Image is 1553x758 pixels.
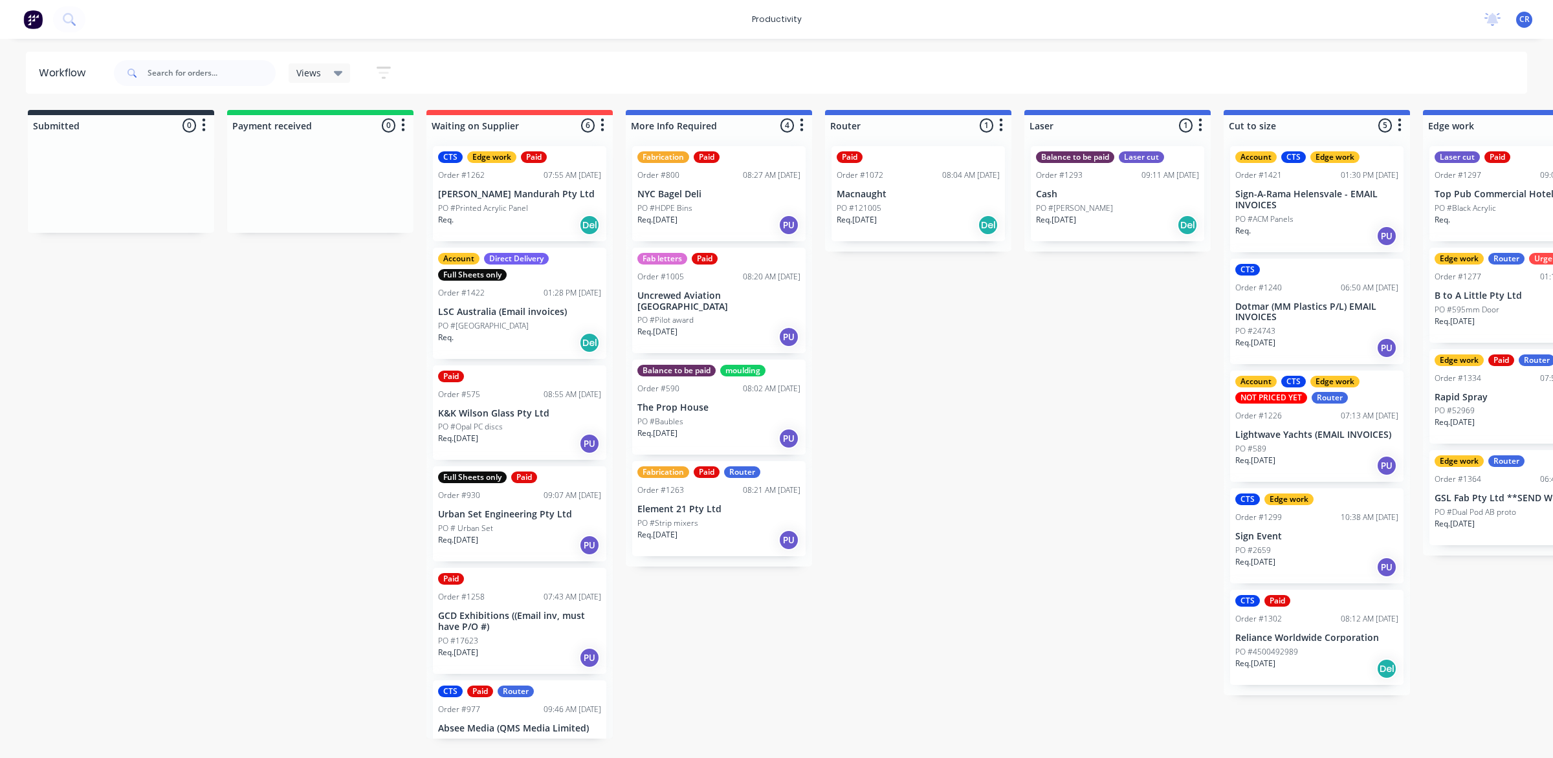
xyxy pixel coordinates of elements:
[521,151,547,163] div: Paid
[1235,545,1271,556] p: PO #2659
[832,146,1005,241] div: PaidOrder #107208:04 AM [DATE]MacnaughtPO #121005Req.[DATE]Del
[694,151,720,163] div: Paid
[1235,556,1275,568] p: Req. [DATE]
[1235,325,1275,337] p: PO #24743
[837,214,877,226] p: Req. [DATE]
[433,568,606,674] div: PaidOrder #125807:43 AM [DATE]GCD Exhibitions ((Email inv, must have P/O #)PO #17623Req.[DATE]PU
[1235,512,1282,523] div: Order #1299
[544,490,601,501] div: 09:07 AM [DATE]
[837,202,881,214] p: PO #121005
[438,611,601,633] p: GCD Exhibitions ((Email inv, must have P/O #)
[1036,169,1083,181] div: Order #1293
[579,433,600,454] div: PU
[778,215,799,235] div: PU
[1310,376,1360,387] div: Edge work
[1119,151,1164,163] div: Laser cut
[637,202,692,214] p: PO #HDPE Bins
[438,591,485,603] div: Order #1258
[720,365,765,376] div: moulding
[438,189,601,200] p: [PERSON_NAME] Mandurah Pty Ltd
[632,360,806,455] div: Balance to be paidmouldingOrder #59008:02 AM [DATE]The Prop HousePO #BaublesReq.[DATE]PU
[1264,493,1314,505] div: Edge work
[1141,169,1199,181] div: 09:11 AM [DATE]
[39,65,92,81] div: Workflow
[1036,214,1076,226] p: Req. [DATE]
[637,326,677,338] p: Req. [DATE]
[438,704,480,715] div: Order #977
[438,307,601,318] p: LSC Australia (Email invoices)
[1230,259,1404,365] div: CTSOrder #124006:50 AM [DATE]Dotmar (MM Plastics P/L) EMAIL INVOICESPO #24743Req.[DATE]PU
[694,466,720,478] div: Paid
[484,253,549,265] div: Direct Delivery
[1376,557,1397,578] div: PU
[438,214,454,226] p: Req.
[1435,214,1450,226] p: Req.
[1519,14,1530,25] span: CR
[438,151,463,163] div: CTS
[1235,151,1277,163] div: Account
[438,320,529,332] p: PO #[GEOGRAPHIC_DATA]
[632,146,806,241] div: FabricationPaidOrder #80008:27 AM [DATE]NYC Bagel DeliPO #HDPE BinsReq.[DATE]PU
[1435,417,1475,428] p: Req. [DATE]
[148,60,276,86] input: Search for orders...
[438,332,454,343] p: Req.
[433,466,606,561] div: Full Sheets onlyPaidOrder #93009:07 AM [DATE]Urban Set Engineering Pty LtdPO # Urban SetReq.[DATE]PU
[1177,215,1198,235] div: Del
[1031,146,1204,241] div: Balance to be paidLaser cutOrder #129309:11 AM [DATE]CashPO #[PERSON_NAME]Req.[DATE]Del
[579,332,600,353] div: Del
[1435,169,1481,181] div: Order #1297
[544,704,601,715] div: 09:46 AM [DATE]
[1036,189,1199,200] p: Cash
[1230,371,1404,482] div: AccountCTSEdge workNOT PRICED YETRouterOrder #122607:13 AM [DATE]Lightwave Yachts (EMAIL INVOICES...
[498,686,534,697] div: Router
[1312,392,1348,404] div: Router
[743,169,800,181] div: 08:27 AM [DATE]
[778,428,799,449] div: PU
[438,737,522,748] p: PO #Bus shelter panels
[637,402,800,413] p: The Prop House
[1341,282,1398,294] div: 06:50 AM [DATE]
[433,248,606,359] div: AccountDirect DeliveryFull Sheets onlyOrder #142201:28 PM [DATE]LSC Australia (Email invoices)PO ...
[637,290,800,312] p: Uncrewed Aviation [GEOGRAPHIC_DATA]
[438,287,485,299] div: Order #1422
[438,686,463,697] div: CTS
[438,408,601,419] p: K&K Wilson Glass Pty Ltd
[438,635,478,647] p: PO #17623
[1435,253,1484,265] div: Edge work
[637,169,679,181] div: Order #800
[942,169,1000,181] div: 08:04 AM [DATE]
[438,471,507,483] div: Full Sheets only
[1376,338,1397,358] div: PU
[438,389,480,400] div: Order #575
[1230,488,1404,583] div: CTSEdge workOrder #129910:38 AM [DATE]Sign EventPO #2659Req.[DATE]PU
[1435,354,1484,366] div: Edge work
[1435,455,1484,467] div: Edge work
[692,253,718,265] div: Paid
[544,169,601,181] div: 07:55 AM [DATE]
[23,10,43,29] img: Factory
[637,416,683,428] p: PO #Baubles
[1435,304,1499,316] p: PO #595mm Door
[637,484,684,496] div: Order #1263
[1235,376,1277,387] div: Account
[1235,189,1398,211] p: Sign-A-Rama Helensvale - EMAIL INVOICES
[1435,518,1475,530] p: Req. [DATE]
[544,389,601,400] div: 08:55 AM [DATE]
[1376,226,1397,246] div: PU
[1488,253,1525,265] div: Router
[1484,151,1510,163] div: Paid
[1235,301,1398,323] p: Dotmar (MM Plastics P/L) EMAIL INVOICES
[438,269,507,281] div: Full Sheets only
[1230,590,1404,685] div: CTSPaidOrder #130208:12 AM [DATE]Reliance Worldwide CorporationPO #4500492989Req.[DATE]Del
[1341,512,1398,523] div: 10:38 AM [DATE]
[1235,646,1298,658] p: PO #4500492989
[1235,658,1275,669] p: Req. [DATE]
[1310,151,1360,163] div: Edge work
[1488,455,1525,467] div: Router
[438,573,464,585] div: Paid
[1235,531,1398,542] p: Sign Event
[743,484,800,496] div: 08:21 AM [DATE]
[1341,613,1398,625] div: 08:12 AM [DATE]
[1235,595,1260,607] div: CTS
[511,471,537,483] div: Paid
